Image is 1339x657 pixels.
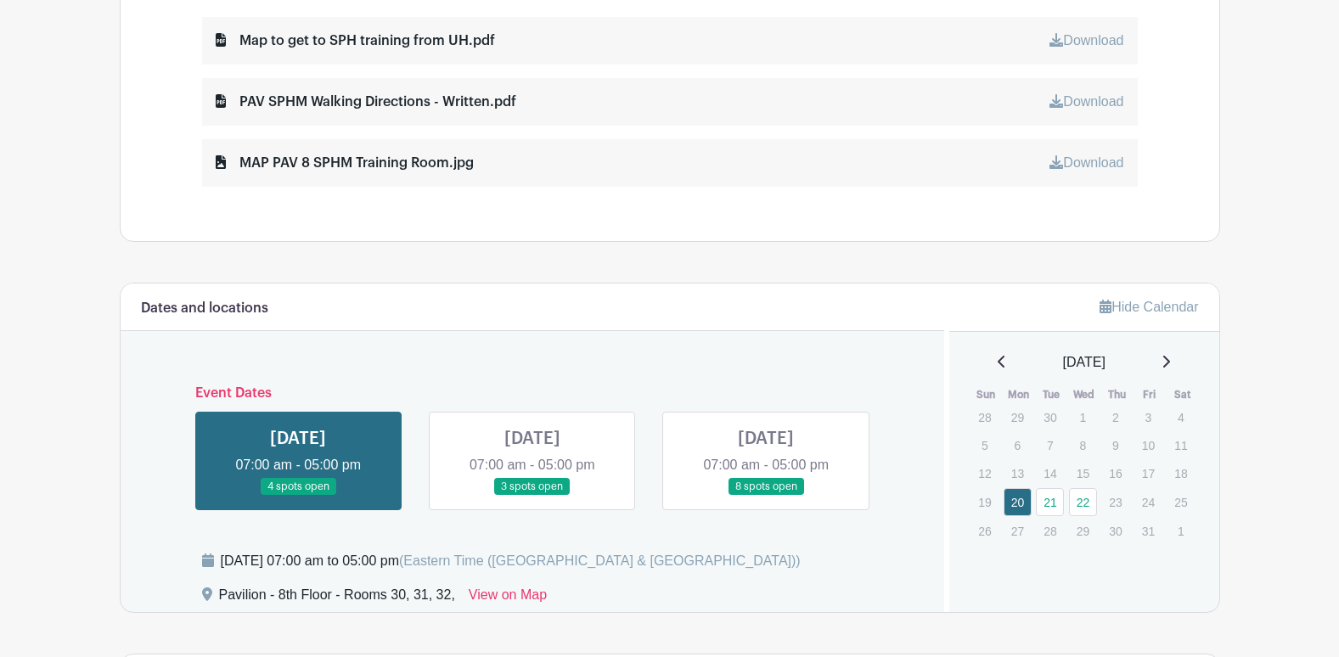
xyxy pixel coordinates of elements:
[1167,404,1195,430] p: 4
[221,551,801,571] div: [DATE] 07:00 am to 05:00 pm
[970,386,1003,403] th: Sun
[1049,155,1123,170] a: Download
[216,92,516,112] div: PAV SPHM Walking Directions - Written.pdf
[1004,488,1032,516] a: 20
[1036,432,1064,458] p: 7
[1069,404,1097,430] p: 1
[970,518,999,544] p: 26
[1134,460,1162,486] p: 17
[1004,518,1032,544] p: 27
[1004,432,1032,458] p: 6
[1101,518,1129,544] p: 30
[1069,488,1097,516] a: 22
[1069,460,1097,486] p: 15
[1035,386,1068,403] th: Tue
[1036,518,1064,544] p: 28
[1134,386,1167,403] th: Fri
[1101,489,1129,515] p: 23
[1134,432,1162,458] p: 10
[399,553,801,568] span: (Eastern Time ([GEOGRAPHIC_DATA] & [GEOGRAPHIC_DATA]))
[1167,489,1195,515] p: 25
[1004,460,1032,486] p: 13
[970,404,999,430] p: 28
[1167,518,1195,544] p: 1
[1069,432,1097,458] p: 8
[141,300,268,317] h6: Dates and locations
[1036,488,1064,516] a: 21
[1134,404,1162,430] p: 3
[1063,352,1106,373] span: [DATE]
[216,153,474,173] div: MAP PAV 8 SPHM Training Room.jpg
[1134,518,1162,544] p: 31
[1036,404,1064,430] p: 30
[1004,404,1032,430] p: 29
[970,460,999,486] p: 12
[1167,460,1195,486] p: 18
[1101,404,1129,430] p: 2
[1036,460,1064,486] p: 14
[1068,386,1101,403] th: Wed
[970,489,999,515] p: 19
[1167,432,1195,458] p: 11
[1101,432,1129,458] p: 9
[1166,386,1199,403] th: Sat
[219,585,455,612] div: Pavilion - 8th Floor - Rooms 30, 31, 32,
[216,31,495,51] div: Map to get to SPH training from UH.pdf
[1003,386,1036,403] th: Mon
[1100,300,1198,314] a: Hide Calendar
[469,585,547,612] a: View on Map
[1101,460,1129,486] p: 16
[1100,386,1134,403] th: Thu
[1069,518,1097,544] p: 29
[1049,94,1123,109] a: Download
[1049,33,1123,48] a: Download
[182,385,884,401] h6: Event Dates
[970,432,999,458] p: 5
[1134,489,1162,515] p: 24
